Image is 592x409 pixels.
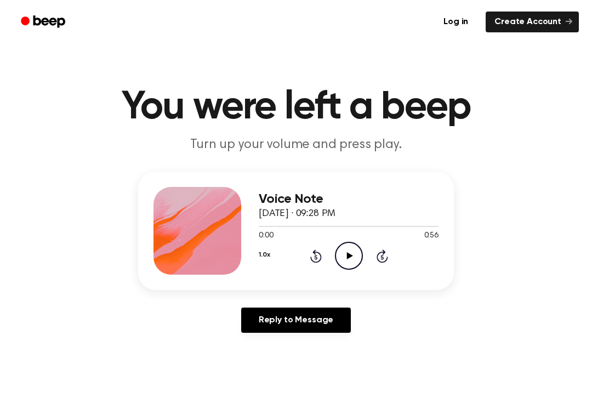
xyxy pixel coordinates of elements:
[432,9,479,35] a: Log in
[259,230,273,242] span: 0:00
[259,246,270,264] button: 1.0x
[424,230,439,242] span: 0:56
[259,192,439,207] h3: Voice Note
[15,88,577,127] h1: You were left a beep
[13,12,75,33] a: Beep
[259,209,335,219] span: [DATE] · 09:28 PM
[241,308,351,333] a: Reply to Message
[86,136,506,154] p: Turn up your volume and press play.
[486,12,579,32] a: Create Account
